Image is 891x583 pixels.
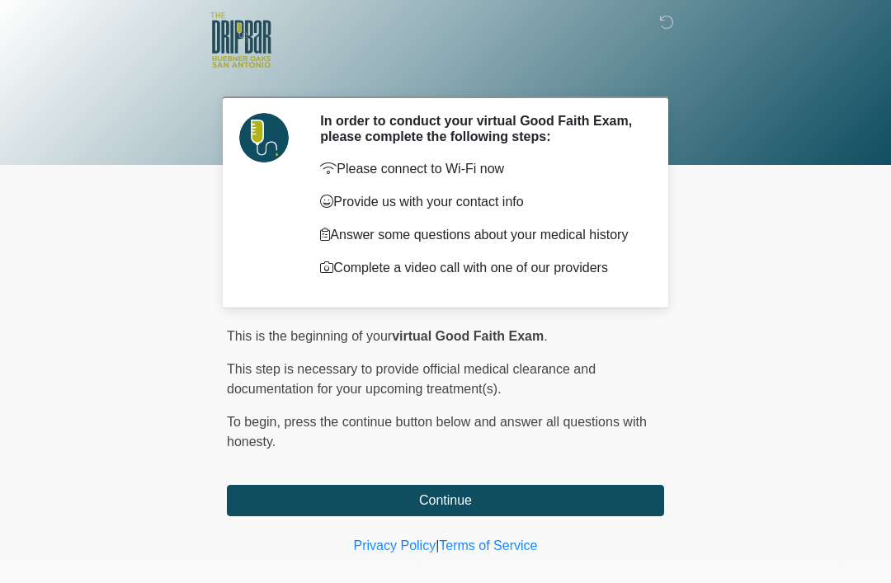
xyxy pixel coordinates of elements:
span: This step is necessary to provide official medical clearance and documentation for your upcoming ... [227,362,596,396]
h2: In order to conduct your virtual Good Faith Exam, please complete the following steps: [320,113,639,144]
a: Privacy Policy [354,538,436,552]
a: | [436,538,439,552]
span: . [544,329,547,343]
p: Please connect to Wi-Fi now [320,159,639,179]
p: Complete a video call with one of our providers [320,258,639,278]
p: Answer some questions about your medical history [320,225,639,245]
img: Agent Avatar [239,113,289,162]
span: press the continue button below and answer all questions with honesty. [227,415,647,449]
span: To begin, [227,415,284,429]
img: The DRIPBaR - The Strand at Huebner Oaks Logo [210,12,271,68]
strong: virtual Good Faith Exam [392,329,544,343]
button: Continue [227,485,664,516]
a: Terms of Service [439,538,537,552]
span: This is the beginning of your [227,329,392,343]
p: Provide us with your contact info [320,192,639,212]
